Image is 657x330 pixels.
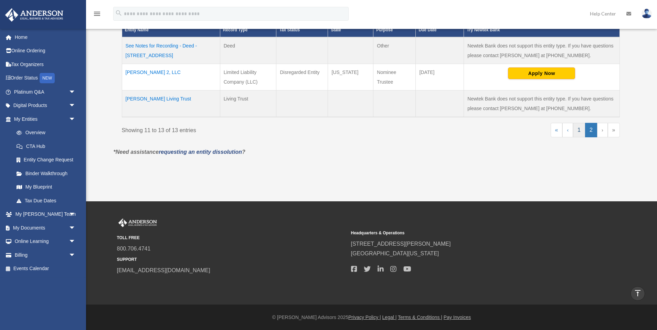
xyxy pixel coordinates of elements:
a: [GEOGRAPHIC_DATA][US_STATE] [351,251,439,256]
a: Pay Invoices [444,315,471,320]
a: Events Calendar [5,262,86,276]
td: [US_STATE] [328,64,373,91]
img: User Pic [642,9,652,19]
td: Nominee Trustee [373,64,416,91]
td: Other [373,37,416,64]
span: arrow_drop_down [69,112,83,126]
a: requesting an entity dissolution [159,149,242,155]
td: [PERSON_NAME] Living Trust [122,91,220,117]
td: Newtek Bank does not support this entity type. If you have questions please contact [PERSON_NAME]... [464,91,619,117]
button: Apply Now [508,67,575,79]
a: menu [93,12,101,18]
td: Deed [220,37,276,64]
a: Last [608,123,620,137]
a: Legal | [382,315,397,320]
span: arrow_drop_down [69,248,83,262]
td: Disregarded Entity [276,64,328,91]
i: search [115,9,123,17]
a: Terms & Conditions | [398,315,442,320]
a: Entity Change Request [10,153,83,167]
a: Next [597,123,608,137]
a: Binder Walkthrough [10,167,83,180]
a: CTA Hub [10,139,83,153]
td: [DATE] [416,64,464,91]
span: arrow_drop_down [69,99,83,113]
a: My [PERSON_NAME] Teamarrow_drop_down [5,207,86,221]
div: Try Newtek Bank [467,26,609,34]
a: My Documentsarrow_drop_down [5,221,86,235]
a: 1 [573,123,585,137]
a: First [551,123,563,137]
a: Order StatusNEW [5,71,86,85]
a: 800.706.4741 [117,246,151,252]
img: Anderson Advisors Platinum Portal [117,219,158,227]
div: © [PERSON_NAME] Advisors 2025 [86,313,657,322]
a: vertical_align_top [630,286,645,301]
td: [PERSON_NAME] 2, LLC [122,64,220,91]
a: Previous [562,123,573,137]
a: [STREET_ADDRESS][PERSON_NAME] [351,241,451,247]
small: TOLL FREE [117,234,346,242]
a: My Blueprint [10,180,83,194]
td: Limited Liability Company (LLC) [220,64,276,91]
td: Newtek Bank does not support this entity type. If you have questions please contact [PERSON_NAME]... [464,37,619,64]
a: Privacy Policy | [348,315,381,320]
a: Online Ordering [5,44,86,58]
td: Living Trust [220,91,276,117]
span: arrow_drop_down [69,221,83,235]
a: Billingarrow_drop_down [5,248,86,262]
span: arrow_drop_down [69,207,83,222]
small: Headquarters & Operations [351,230,580,237]
a: Online Learningarrow_drop_down [5,235,86,248]
a: Tax Due Dates [10,194,83,207]
a: Tax Organizers [5,57,86,71]
img: Anderson Advisors Platinum Portal [3,8,65,22]
span: Entity Name [125,28,149,32]
a: Home [5,30,86,44]
a: Digital Productsarrow_drop_down [5,99,86,113]
i: vertical_align_top [634,289,642,297]
a: Overview [10,126,79,140]
div: Showing 11 to 13 of 13 entries [122,123,366,135]
span: Record Type [223,28,248,32]
div: NEW [40,73,55,83]
span: arrow_drop_down [69,85,83,99]
em: *Need assistance ? [114,149,245,155]
span: Tax Status [279,28,300,32]
td: See Notes for Recording - Deed - [STREET_ADDRESS] [122,37,220,64]
a: Platinum Q&Aarrow_drop_down [5,85,86,99]
a: [EMAIL_ADDRESS][DOMAIN_NAME] [117,267,210,273]
i: menu [93,10,101,18]
a: My Entitiesarrow_drop_down [5,112,83,126]
small: SUPPORT [117,256,346,263]
a: 2 [585,123,597,137]
span: arrow_drop_down [69,235,83,249]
